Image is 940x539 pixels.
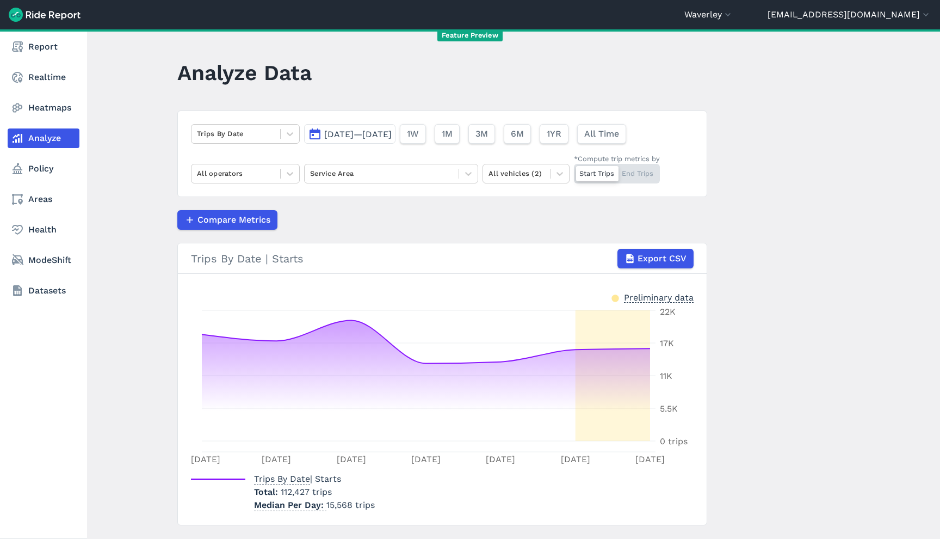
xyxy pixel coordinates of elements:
img: Ride Report [9,8,81,22]
span: All Time [584,127,619,140]
h1: Analyze Data [177,58,312,88]
a: Health [8,220,79,240]
tspan: [DATE] [262,454,291,464]
tspan: 17K [660,338,674,348]
button: 6M [504,124,531,144]
span: 112,427 trips [281,487,332,497]
p: 15,568 trips [254,499,375,512]
tspan: [DATE] [635,454,665,464]
a: Analyze [8,128,79,148]
div: Trips By Date | Starts [191,249,694,268]
tspan: 22K [660,307,676,317]
span: 1W [407,127,419,140]
a: Report [8,37,79,57]
span: [DATE]—[DATE] [324,129,392,139]
button: All Time [577,124,626,144]
div: Preliminary data [624,291,694,303]
button: 1W [400,124,426,144]
button: [DATE]—[DATE] [304,124,395,144]
span: 3M [475,127,488,140]
span: 1YR [547,127,561,140]
tspan: [DATE] [561,454,590,464]
span: Total [254,487,281,497]
span: Trips By Date [254,470,310,485]
tspan: [DATE] [337,454,366,464]
tspan: 11K [660,371,672,381]
tspan: [DATE] [411,454,441,464]
a: Policy [8,159,79,179]
button: Compare Metrics [177,210,277,230]
tspan: 0 trips [660,436,688,446]
button: 1M [435,124,460,144]
a: ModeShift [8,250,79,270]
a: Datasets [8,281,79,301]
span: 1M [442,127,453,140]
span: | Starts [254,474,341,484]
tspan: 5.5K [660,403,678,414]
span: Export CSV [638,252,687,265]
button: [EMAIL_ADDRESS][DOMAIN_NAME] [768,8,931,21]
a: Realtime [8,68,79,87]
button: 1YR [540,124,568,144]
span: 6M [511,127,524,140]
span: Compare Metrics [197,213,270,226]
div: *Compute trip metrics by [574,154,660,164]
span: Median Per Day [254,497,326,511]
button: Waverley [684,8,733,21]
span: Feature Preview [437,30,503,41]
button: 3M [468,124,495,144]
a: Heatmaps [8,98,79,118]
a: Areas [8,189,79,209]
button: Export CSV [617,249,694,268]
tspan: [DATE] [191,454,220,464]
tspan: [DATE] [486,454,515,464]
